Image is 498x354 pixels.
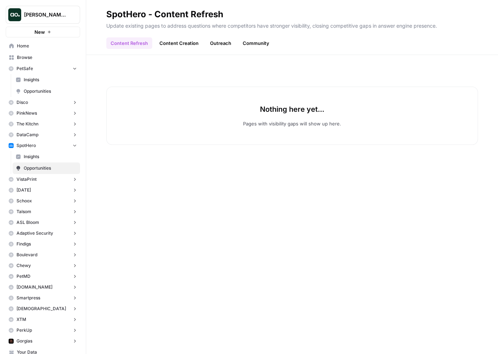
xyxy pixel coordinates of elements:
[24,165,77,171] span: Opportunities
[17,230,53,236] span: Adaptive Security
[6,97,80,108] button: Disco
[6,40,80,52] a: Home
[106,9,223,20] div: SpotHero - Content Refresh
[17,284,52,290] span: [DOMAIN_NAME]
[6,228,80,239] button: Adaptive Security
[260,104,324,114] p: Nothing here yet...
[17,187,31,193] span: [DATE]
[155,37,203,49] a: Content Creation
[238,37,274,49] a: Community
[17,208,31,215] span: Talsom
[17,198,32,204] span: Schoox
[9,339,14,344] img: a3dpw43elaxzrvw23siemf1bj9ym
[17,110,37,116] span: PinkNews
[17,241,31,247] span: Findigs
[17,305,66,312] span: [DEMOGRAPHIC_DATA]
[17,43,77,49] span: Home
[206,37,236,49] a: Outreach
[17,273,31,280] span: PetMD
[6,260,80,271] button: Chewy
[17,295,40,301] span: Smartpress
[34,28,45,36] span: New
[17,252,37,258] span: Boulevard
[6,196,80,206] button: Schoox
[6,282,80,293] button: [DOMAIN_NAME]
[6,249,80,260] button: Boulevard
[17,338,32,344] span: Gorgias
[13,86,80,97] a: Opportunities
[106,37,152,49] a: Content Refresh
[6,303,80,314] button: [DEMOGRAPHIC_DATA]
[6,174,80,185] button: VistaPrint
[9,143,14,148] img: u20wvflawzkod5jeh0x6rufk0gvl
[106,20,478,29] p: Update existing pages to address questions where competitors have stronger visibility, closing co...
[6,27,80,37] button: New
[6,271,80,282] button: PetMD
[6,52,80,63] a: Browse
[6,293,80,303] button: Smartpress
[17,121,38,127] span: The Kitchn
[8,8,21,21] img: Nick's Workspace Logo
[13,151,80,162] a: Insights
[24,88,77,95] span: Opportunities
[13,162,80,174] a: Opportunities
[24,11,68,18] span: [PERSON_NAME]'s Workspace
[243,120,341,127] p: Pages with visibility gaps will show up here.
[6,129,80,140] button: DataCamp
[6,314,80,325] button: XTM
[6,63,80,74] button: PetSafe
[6,325,80,336] button: PerkUp
[6,206,80,217] button: Talsom
[17,65,33,72] span: PetSafe
[6,108,80,119] button: PinkNews
[6,217,80,228] button: ASL Bloom
[6,239,80,249] button: Findigs
[17,54,77,61] span: Browse
[6,6,80,24] button: Workspace: Nick's Workspace
[17,132,38,138] span: DataCamp
[17,99,28,106] span: Disco
[17,176,37,183] span: VistaPrint
[24,77,77,83] span: Insights
[13,74,80,86] a: Insights
[17,327,32,334] span: PerkUp
[6,185,80,196] button: [DATE]
[6,336,80,346] button: Gorgias
[24,153,77,160] span: Insights
[6,119,80,129] button: The Kitchn
[17,142,36,149] span: SpotHero
[17,219,39,226] span: ASL Bloom
[17,262,31,269] span: Chewy
[6,140,80,151] button: SpotHero
[17,316,26,323] span: XTM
